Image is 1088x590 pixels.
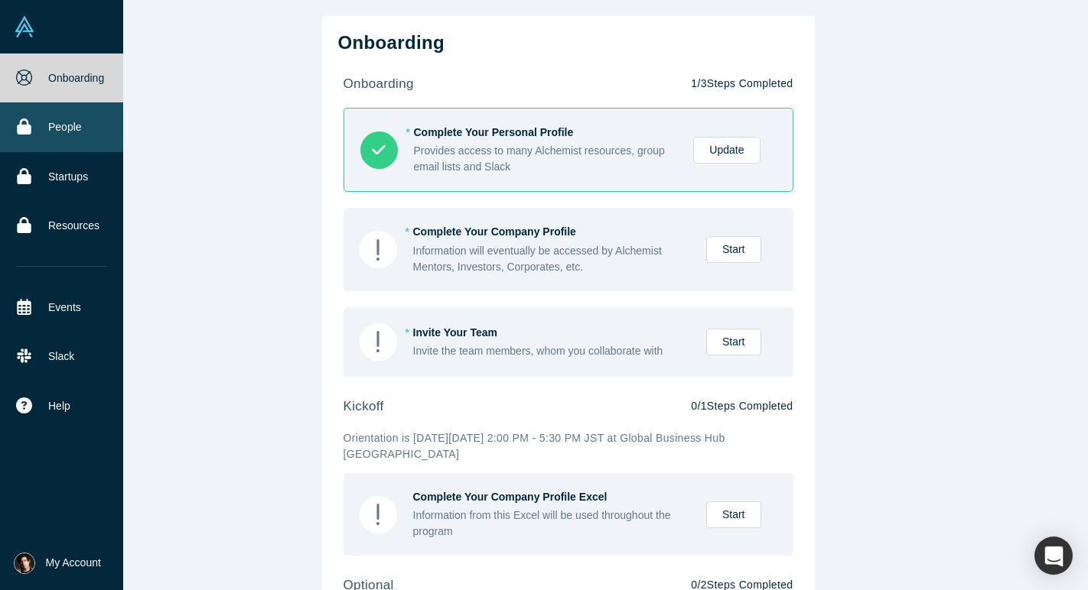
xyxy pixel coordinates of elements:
[413,243,690,275] div: Information will eventually be accessed by Alchemist Mentors, Investors, Corporates, etc.
[14,16,35,37] img: Alchemist Vault Logo
[413,325,690,341] div: Invite Your Team
[706,329,761,355] a: Start
[693,137,760,164] a: Update
[414,143,678,175] div: Provides access to many Alchemist resources, group email lists and Slack
[413,224,690,240] div: Complete Your Company Profile
[413,343,690,359] div: Invite the team members, whom you collaborate with
[691,398,793,414] p: 0 / 1 Steps Completed
[14,553,101,574] button: My Account
[344,399,384,413] strong: kickoff
[344,432,725,460] span: Orientation is [DATE][DATE] 2:00 PM - 5:30 PM JST at Global Business Hub [GEOGRAPHIC_DATA]
[414,125,678,141] div: Complete Your Personal Profile
[46,555,101,571] span: My Account
[48,398,70,414] span: Help
[14,553,35,574] img: Denis Chegodaev's Account
[706,501,761,528] a: Start
[706,236,761,263] a: Start
[413,507,690,540] div: Information from this Excel will be used throughout the program
[338,32,799,54] h2: Onboarding
[413,489,690,505] div: Complete Your Company Profile Excel
[691,76,793,92] p: 1 / 3 Steps Completed
[344,76,414,91] strong: onboarding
